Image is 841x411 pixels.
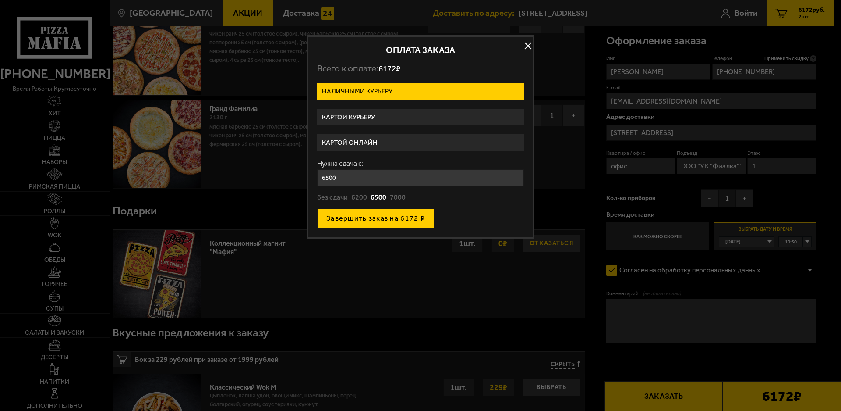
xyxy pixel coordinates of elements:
button: 6200 [351,193,367,203]
button: без сдачи [317,193,348,203]
label: Нужна сдача с: [317,160,524,167]
span: 6172 ₽ [378,64,400,74]
label: Наличными курьеру [317,83,524,100]
label: Картой онлайн [317,134,524,151]
button: 7000 [390,193,406,203]
h2: Оплата заказа [317,46,524,54]
button: 6500 [371,193,386,203]
label: Картой курьеру [317,109,524,126]
button: Завершить заказ на 6172 ₽ [317,209,434,228]
p: Всего к оплате: [317,63,524,74]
